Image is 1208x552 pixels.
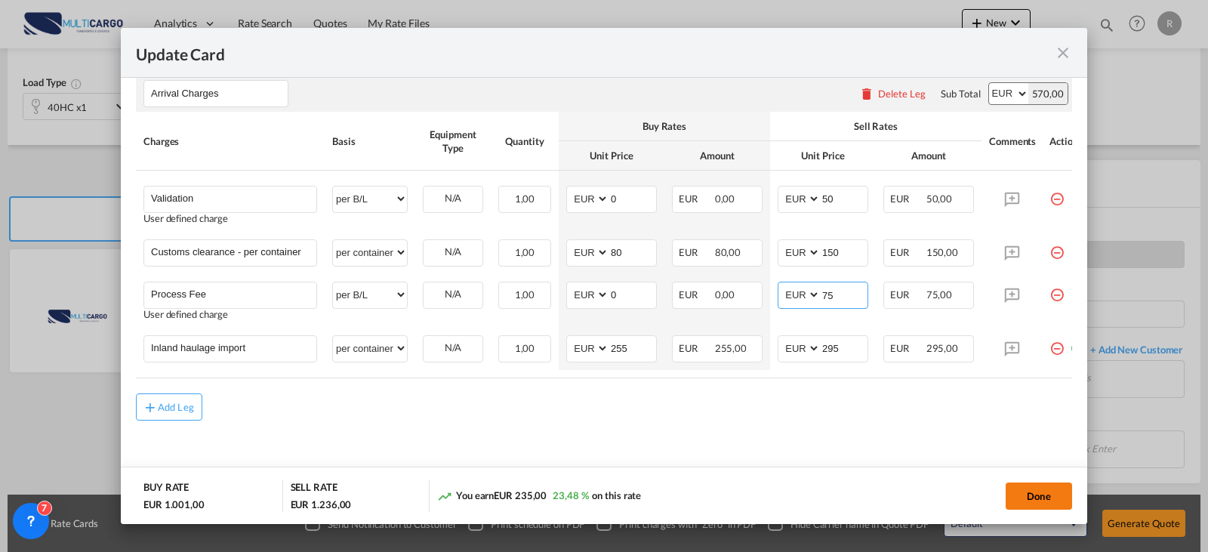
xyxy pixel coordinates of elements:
input: 75 [821,282,867,305]
input: 295 [821,336,867,359]
span: 50,00 [926,193,953,205]
span: EUR [890,288,924,301]
md-icon: icon-close fg-AAA8AD m-0 pointer [1054,44,1072,62]
input: 50 [821,187,867,209]
div: N/A [424,187,482,210]
th: Amount [664,141,770,171]
div: Charges [143,134,317,148]
md-dialog: Update Card Port ... [121,28,1087,525]
input: 255 [609,336,656,359]
button: Add Leg [136,393,202,421]
span: 75,00 [926,288,953,301]
md-icon: icon-minus-circle-outline red-400-fg [1049,186,1065,201]
button: Delete Leg [859,88,926,100]
md-input-container: Validation [144,187,316,209]
div: Buy Rates [566,119,763,133]
th: Unit Price [559,141,664,171]
div: Delete Leg [878,88,926,100]
md-icon: icon-trending-up [437,489,452,504]
div: Equipment Type [423,128,483,155]
span: 23,48 % [553,489,588,501]
input: 0 [609,187,656,209]
span: EUR 235,00 [494,489,547,501]
div: N/A [424,336,482,359]
div: 570,00 [1028,83,1068,104]
span: EUR [679,246,713,258]
div: BUY RATE [143,480,189,498]
span: 0,00 [715,193,735,205]
select: per container [333,240,407,264]
div: Update Card [136,43,1054,62]
md-input-container: Process Fee [144,282,316,305]
md-icon: icon-plus-circle-outline green-400-fg [1070,335,1085,350]
input: Leg Name [151,82,288,105]
div: EUR 1.001,00 [143,498,205,511]
md-icon: icon-minus-circle-outline red-400-fg [1049,335,1065,350]
div: Add Leg [158,402,194,412]
div: EUR 1.236,00 [291,498,352,511]
span: EUR [890,193,924,205]
th: Action [1042,112,1092,171]
div: SELL RATE [291,480,337,498]
span: 1,00 [515,246,535,258]
md-input-container: Inland haulage import [144,336,316,359]
button: Done [1006,483,1072,510]
div: N/A [424,282,482,306]
select: per container [333,336,407,360]
span: 255,00 [715,342,747,354]
span: EUR [679,342,713,354]
span: 1,00 [515,193,535,205]
span: EUR [679,288,713,301]
md-icon: icon-minus-circle-outline red-400-fg [1049,239,1065,254]
div: User defined charge [143,213,317,224]
input: Charge Name [151,187,316,209]
th: Unit Price [770,141,876,171]
input: Charge Name [151,282,316,305]
input: 150 [821,240,867,263]
span: 0,00 [715,288,735,301]
div: Sell Rates [778,119,974,133]
div: N/A [424,240,482,264]
th: Amount [876,141,981,171]
div: You earn on this rate [437,489,641,504]
input: 0 [609,282,656,305]
span: 295,00 [926,342,958,354]
md-icon: icon-plus md-link-fg s20 [143,399,158,415]
span: 150,00 [926,246,958,258]
md-input-container: Customs clearance - per container [144,240,316,263]
select: per B/L [333,187,407,211]
md-icon: icon-minus-circle-outline red-400-fg [1049,282,1065,297]
span: EUR [890,246,924,258]
div: Sub Total [941,87,980,100]
th: Comments [981,112,1042,171]
input: Charge Name [151,336,316,359]
span: 80,00 [715,246,741,258]
span: EUR [890,342,924,354]
input: 80 [609,240,656,263]
input: Charge Name [151,240,316,263]
md-icon: icon-delete [859,86,874,101]
span: 1,00 [515,288,535,301]
select: per B/L [333,282,407,307]
div: Basis [332,134,408,148]
span: EUR [679,193,713,205]
div: User defined charge [143,309,317,320]
div: Quantity [498,134,551,148]
span: 1,00 [515,342,535,354]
